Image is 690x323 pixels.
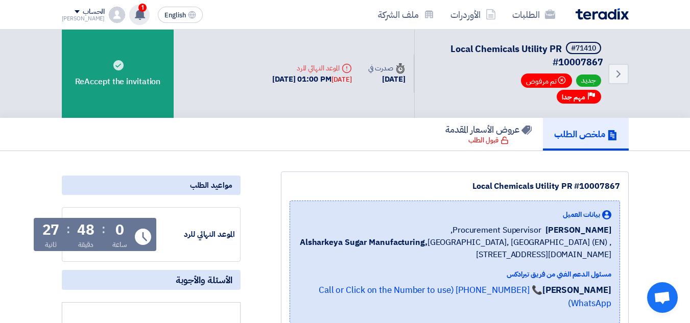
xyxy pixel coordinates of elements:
a: Open chat [647,282,678,313]
span: [GEOGRAPHIC_DATA], [GEOGRAPHIC_DATA] (EN) ,[STREET_ADDRESS][DOMAIN_NAME] [298,236,611,261]
span: بيانات العميل [563,209,600,220]
strong: [PERSON_NAME] [542,284,611,296]
div: قبول الطلب [468,135,509,145]
div: 0 [115,223,124,237]
div: مسئول الدعم الفني من فريق تيرادكس [298,269,611,280]
div: الموعد النهائي للرد [158,229,235,240]
button: English [158,7,203,23]
div: ثانية [45,239,57,250]
span: Local Chemicals Utility PR #10007867 [450,42,603,69]
a: ملف الشركة [370,3,442,27]
img: profile_test.png [109,7,125,23]
a: 📞 [PHONE_NUMBER] (Call or Click on the Number to use WhatsApp) [319,284,611,310]
div: مواعيد الطلب [62,176,241,195]
h5: عروض الأسعار المقدمة [445,123,532,135]
b: Alsharkeya Sugar Manufacturing, [300,236,427,249]
span: 1 [138,4,147,12]
div: [DATE] 01:00 PM [272,73,352,85]
div: الموعد النهائي للرد [272,63,352,73]
div: 27 [42,223,60,237]
div: : [102,220,105,238]
div: [PERSON_NAME] [62,16,105,21]
div: 48 [77,223,94,237]
div: صدرت في [368,63,405,73]
div: #71410 [571,45,596,52]
div: ReAccept the invitation [62,30,174,118]
span: Procurement Supervisor, [450,224,541,236]
h5: Local Chemicals Utility PR #10007867 [427,42,603,68]
span: [PERSON_NAME] [545,224,611,236]
a: ملخص الطلب [543,118,629,151]
h5: ملخص الطلب [554,128,617,140]
div: : [66,220,70,238]
img: Teradix logo [576,8,629,20]
span: جديد [576,74,601,87]
a: الأوردرات [442,3,504,27]
span: تم مرفوض [521,73,572,88]
span: الأسئلة والأجوبة [176,274,232,286]
div: [DATE] [331,74,352,85]
span: مهم جدا [562,92,585,102]
a: عروض الأسعار المقدمة قبول الطلب [434,118,543,151]
div: [DATE] [368,73,405,85]
a: الطلبات [504,3,563,27]
span: English [164,12,186,19]
div: الحساب [83,8,105,16]
div: دقيقة [78,239,94,250]
div: ساعة [112,239,127,250]
div: Local Chemicals Utility PR #10007867 [290,180,620,192]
